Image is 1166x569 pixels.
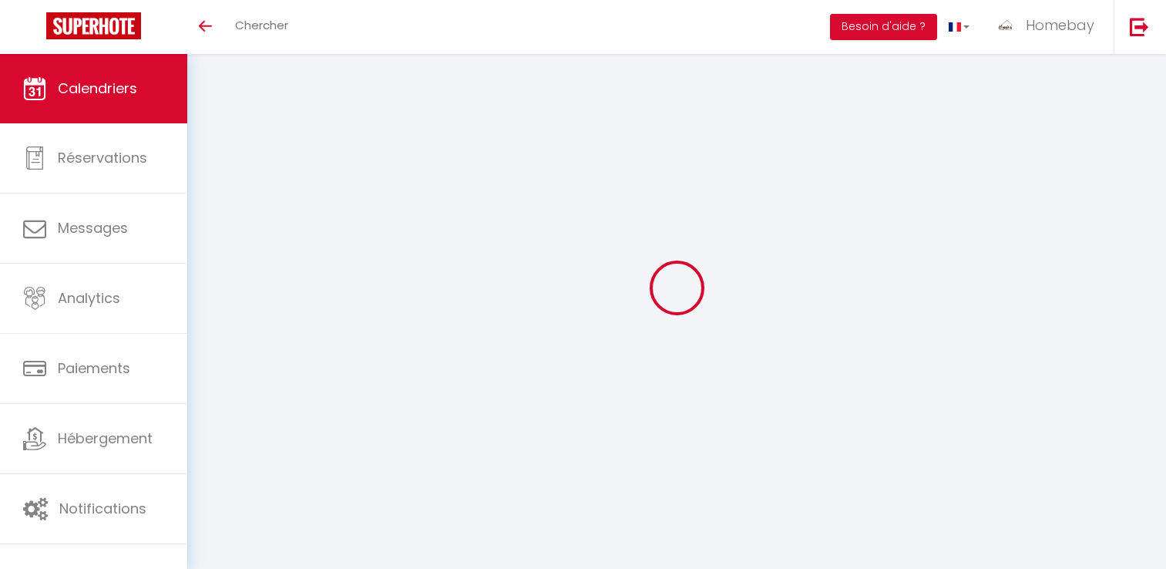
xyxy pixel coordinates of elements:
button: Besoin d'aide ? [830,14,937,40]
span: Calendriers [58,79,137,98]
img: logout [1130,17,1149,36]
span: Hébergement [58,429,153,448]
img: Super Booking [46,12,141,39]
span: Homebay [1026,15,1094,35]
img: ... [993,14,1016,37]
span: Réservations [58,148,147,167]
span: Notifications [59,499,146,518]
span: Chercher [235,17,288,33]
span: Messages [58,218,128,237]
span: Paiements [58,359,130,378]
span: Analytics [58,288,120,308]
